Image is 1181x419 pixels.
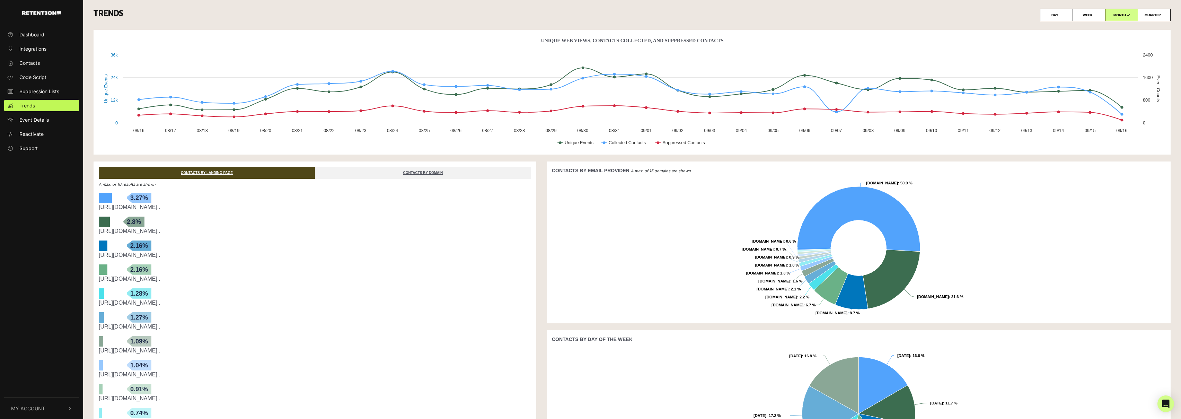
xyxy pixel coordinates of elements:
[1105,9,1138,21] label: MONTH
[609,140,646,145] text: Collected Contacts
[99,203,531,211] div: https://jluxlabel.com/web-pixels@295d1af5w25c8f3dapfac4726bm0f666113/collections/dresses
[419,128,430,133] text: 08/25
[127,384,151,394] span: 0.91%
[111,75,118,80] text: 24k
[753,413,781,418] text: : 17.2 %
[99,204,160,210] a: [URL][DOMAIN_NAME]..
[99,395,160,401] a: [URL][DOMAIN_NAME]..
[546,128,557,133] text: 08/29
[99,300,160,306] a: [URL][DOMAIN_NAME]..
[736,128,747,133] text: 09/04
[772,303,816,307] text: : 6.7 %
[99,394,531,403] div: https://jluxlabel.com/web-pixels@87104074w193399d0p9c2c7174m0f111275/collections/dresses
[99,275,531,283] div: https://jluxlabel.com/web-pixels@2181a11aw2fccb243p116ca46emacad63e2/collections/dresses
[4,43,79,54] a: Integrations
[765,295,809,299] text: : 2.2 %
[552,168,629,173] strong: CONTACTS BY EMAIL PROVIDER
[99,348,160,353] a: [URL][DOMAIN_NAME]..
[755,255,799,259] text: : 0.9 %
[755,263,799,267] text: : 1.0 %
[127,241,151,251] span: 2.16%
[1143,75,1153,80] text: 1600
[94,9,1171,21] h3: TRENDS
[767,128,778,133] text: 09/05
[99,324,160,330] a: [URL][DOMAIN_NAME]..
[816,311,860,315] text: : 8.7 %
[958,128,969,133] text: 09/11
[165,128,176,133] text: 08/17
[127,312,151,323] span: 1.27%
[19,130,44,138] span: Reactivate
[1156,76,1161,102] text: Event Counts
[99,323,531,331] div: https://jluxlabel.com/web-pixels@81b825acw1775668cpd07ae6dbm53cdf5ab/collections/dresses
[758,279,802,283] text: : 1.6 %
[127,408,151,418] span: 0.74%
[4,71,79,83] a: Code Script
[831,128,842,133] text: 09/07
[746,271,778,275] tspan: [DOMAIN_NAME]
[552,337,633,342] strong: CONTACTS BY DAY OF THE WEEK
[799,128,810,133] text: 09/06
[228,128,239,133] text: 08/19
[742,247,774,251] tspan: [DOMAIN_NAME]
[99,251,531,259] div: https://jluxlabel.com/web-pixels@2ddfe27cwacf934f7p7355b34emf9a1fd4c/collections/dresses
[1138,9,1171,21] label: QUARTER
[704,128,715,133] text: 09/03
[197,128,208,133] text: 08/18
[742,247,786,251] text: : 0.7 %
[917,295,949,299] tspan: [DOMAIN_NAME]
[4,128,79,140] a: Reactivate
[926,128,937,133] text: 09/10
[355,128,366,133] text: 08/23
[772,303,803,307] tspan: [DOMAIN_NAME]
[1085,128,1096,133] text: 09/15
[641,128,652,133] text: 09/01
[4,86,79,97] a: Suppression Lists
[4,114,79,125] a: Event Details
[758,279,790,283] tspan: [DOMAIN_NAME]
[789,354,802,358] tspan: [DATE]
[4,398,79,419] button: My Account
[897,353,925,358] text: : 16.6 %
[99,35,1165,153] svg: Unique Web Views, Contacts Collected, And Suppressed Contacts
[4,100,79,111] a: Trends
[609,128,620,133] text: 08/31
[662,140,705,145] text: Suppressed Contacts
[19,73,46,81] span: Code Script
[133,128,144,133] text: 08/16
[1157,395,1174,412] div: Open Intercom Messenger
[123,217,144,227] span: 2.8%
[514,128,525,133] text: 08/28
[22,11,61,15] img: Retention.com
[4,29,79,40] a: Dashboard
[19,116,49,123] span: Event Details
[816,311,847,315] tspan: [DOMAIN_NAME]
[989,128,1001,133] text: 09/12
[577,128,588,133] text: 08/30
[99,182,156,187] em: A max. of 10 results are shown
[1040,9,1073,21] label: DAY
[127,288,151,299] span: 1.28%
[1053,128,1064,133] text: 09/14
[19,88,59,95] span: Suppression Lists
[1143,97,1150,103] text: 800
[99,347,531,355] div: https://jluxlabel.com/web-pixels@295d1af5w25c8f3dapfac4726bm0f666113/collections/new-arrivals
[4,142,79,154] a: Support
[99,299,531,307] div: https://jluxlabel.com/web-pixels@ee7f0208wfac9dc99p05ea9c9dmdf2ffff9/collections/dresses
[111,97,118,103] text: 12k
[111,52,118,58] text: 36k
[99,370,531,379] div: https://jluxlabel.com/web-pixels@2ddfe27cwacf934f7p7355b34emf9a1fd4c/collections/labor-day-sale-a...
[99,276,160,282] a: [URL][DOMAIN_NAME]..
[260,128,271,133] text: 08/20
[127,264,151,275] span: 2.16%
[115,120,118,125] text: 0
[789,354,817,358] text: : 16.8 %
[4,57,79,69] a: Contacts
[324,128,335,133] text: 08/22
[866,181,913,185] text: : 50.9 %
[292,128,303,133] text: 08/21
[866,181,898,185] tspan: [DOMAIN_NAME]
[315,167,531,179] a: CONTACTS BY DOMAIN
[894,128,906,133] text: 09/09
[99,252,160,258] a: [URL][DOMAIN_NAME]..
